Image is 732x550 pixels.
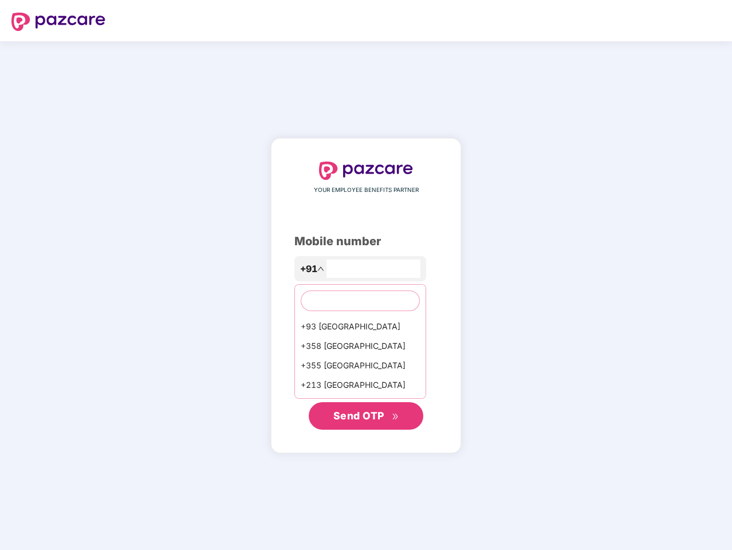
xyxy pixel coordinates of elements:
div: +213 [GEOGRAPHIC_DATA] [295,375,426,395]
div: +358 [GEOGRAPHIC_DATA] [295,336,426,356]
span: double-right [392,413,399,421]
img: logo [11,13,105,31]
div: Mobile number [294,233,438,250]
img: logo [319,162,413,180]
span: +91 [300,262,317,276]
div: +355 [GEOGRAPHIC_DATA] [295,356,426,375]
div: +93 [GEOGRAPHIC_DATA] [295,317,426,336]
span: YOUR EMPLOYEE BENEFITS PARTNER [314,186,419,195]
button: Send OTPdouble-right [309,402,423,430]
span: up [317,265,324,272]
span: Send OTP [333,410,384,422]
div: +1684 AmericanSamoa [295,395,426,414]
